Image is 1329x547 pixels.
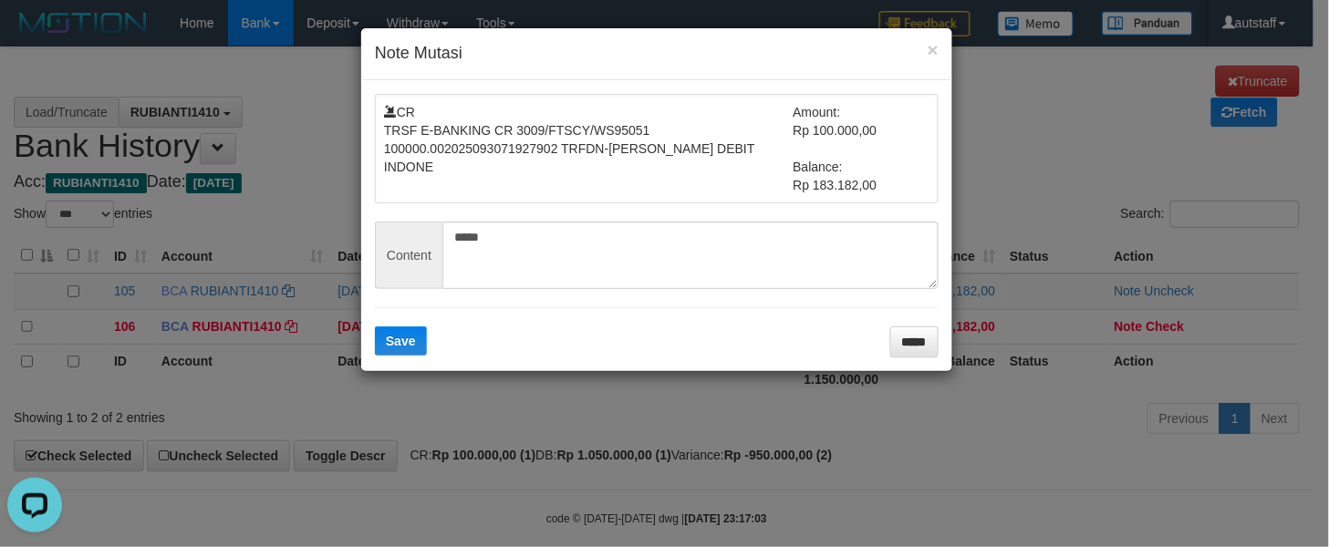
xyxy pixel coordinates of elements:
button: × [928,40,939,59]
td: Amount: Rp 100.000,00 Balance: Rp 183.182,00 [794,103,930,194]
button: Open LiveChat chat widget [7,7,62,62]
span: Content [375,222,442,289]
h4: Note Mutasi [375,42,939,66]
td: CR TRSF E-BANKING CR 3009/FTSCY/WS95051 100000.002025093071927902 TRFDN-[PERSON_NAME] DEBIT INDONE [384,103,794,194]
span: Save [386,334,416,348]
button: Save [375,326,427,356]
